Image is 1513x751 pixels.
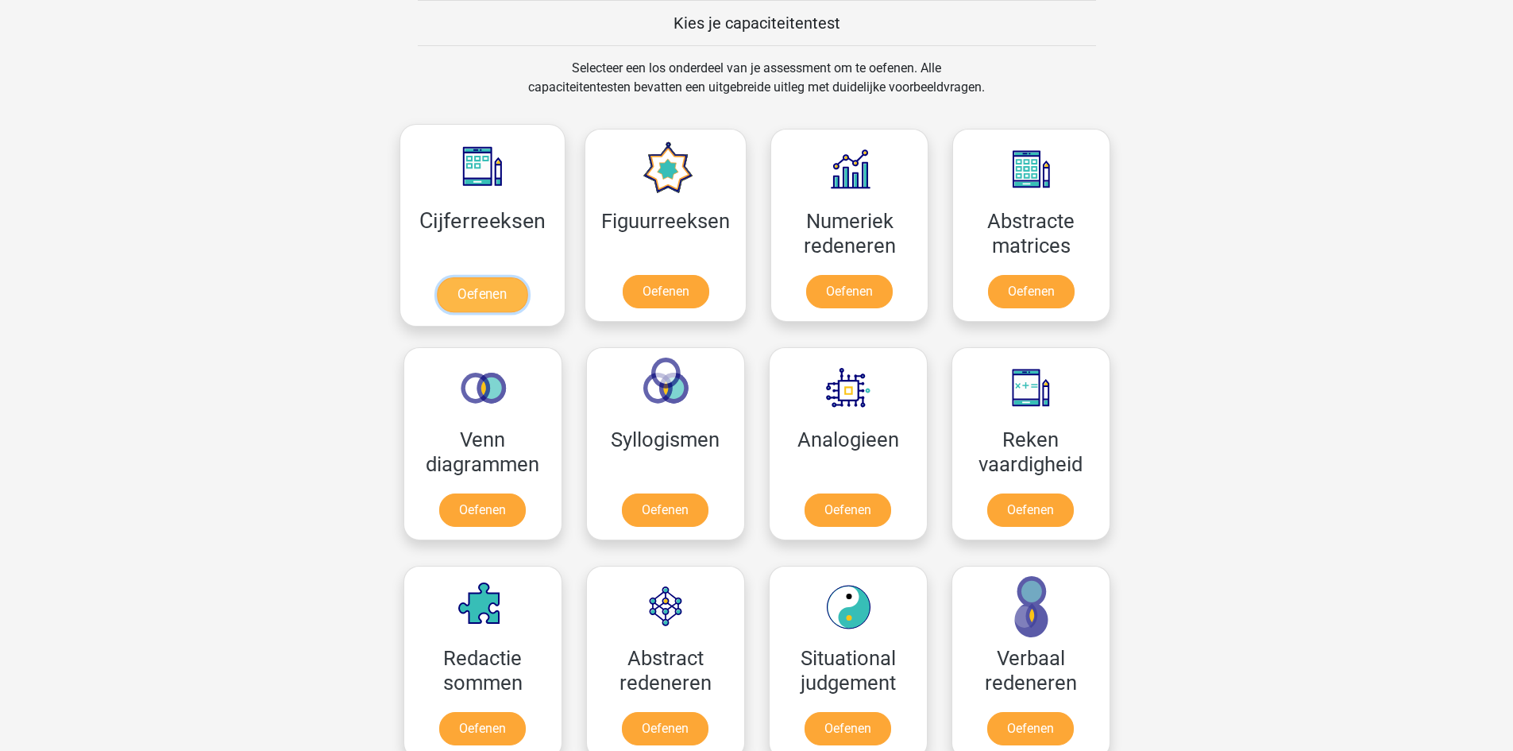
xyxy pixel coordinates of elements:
[437,277,527,312] a: Oefenen
[623,275,709,308] a: Oefenen
[988,275,1075,308] a: Oefenen
[439,712,526,745] a: Oefenen
[622,494,708,527] a: Oefenen
[513,59,1000,116] div: Selecteer een los onderdeel van je assessment om te oefenen. Alle capaciteitentesten bevatten een...
[987,494,1074,527] a: Oefenen
[806,275,893,308] a: Oefenen
[418,14,1096,33] h5: Kies je capaciteitentest
[805,494,891,527] a: Oefenen
[987,712,1074,745] a: Oefenen
[622,712,708,745] a: Oefenen
[805,712,891,745] a: Oefenen
[439,494,526,527] a: Oefenen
